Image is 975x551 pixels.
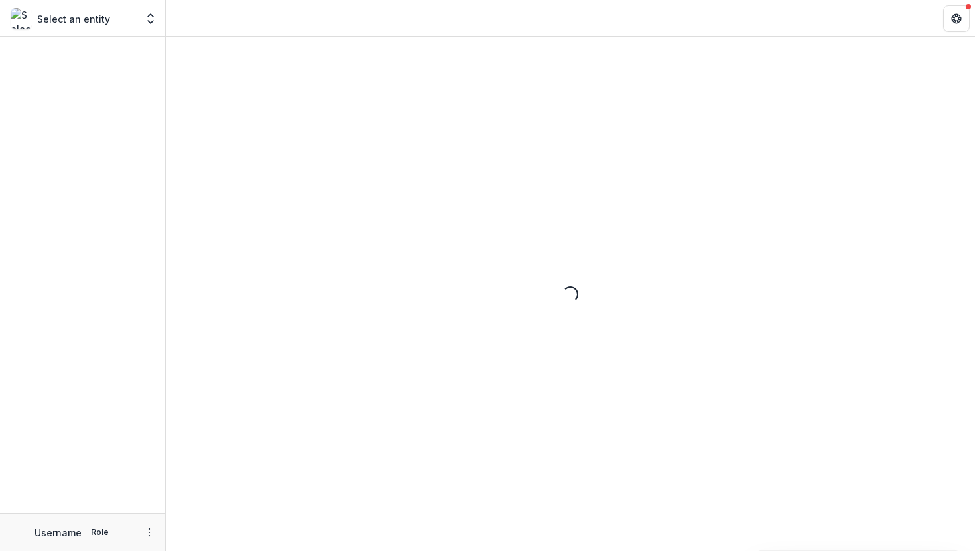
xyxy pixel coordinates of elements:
[141,524,157,540] button: More
[141,5,160,32] button: Open entity switcher
[943,5,970,32] button: Get Help
[37,12,110,26] p: Select an entity
[11,8,32,29] img: Select an entity
[34,526,82,540] p: Username
[87,526,113,538] p: Role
